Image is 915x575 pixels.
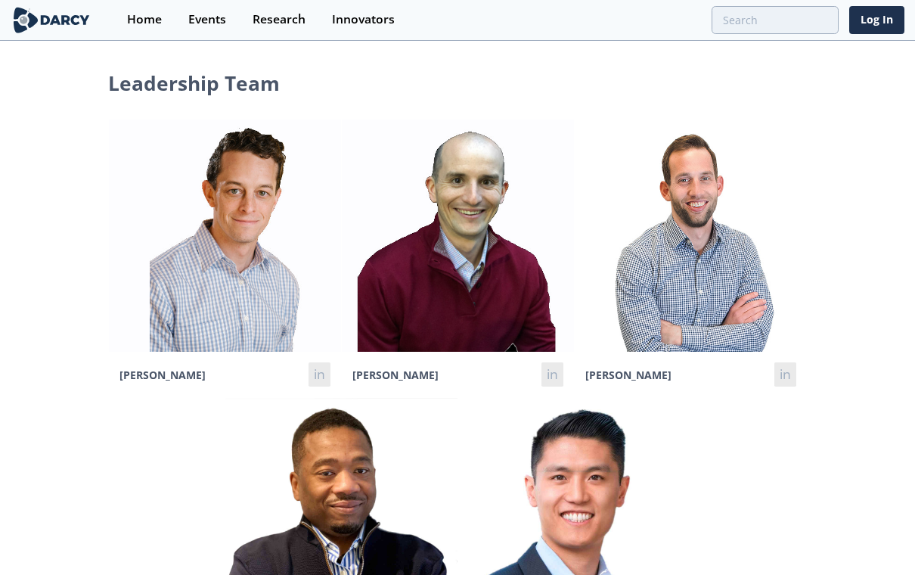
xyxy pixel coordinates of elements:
h1: Leadership Team [108,69,807,98]
span: [PERSON_NAME] [352,368,439,382]
div: Events [188,14,226,26]
div: Home [127,14,162,26]
a: fusion-linkedin [309,362,330,387]
img: Sam Long [109,120,341,352]
img: logo-wide.svg [11,7,92,33]
span: [PERSON_NAME] [585,368,672,382]
img: Phil Kantor [342,120,574,352]
a: Log In [849,6,904,34]
input: Advanced Search [712,6,839,34]
a: fusion-linkedin [774,362,796,387]
a: fusion-linkedin [541,362,563,387]
div: Research [253,14,306,26]
img: Lennart Huijbers [575,120,807,352]
div: Innovators [332,14,395,26]
span: [PERSON_NAME] [119,368,206,382]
